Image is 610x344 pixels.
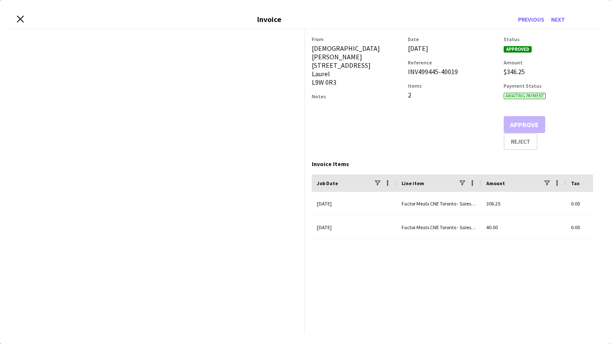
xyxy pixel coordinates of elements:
[396,192,481,215] div: Factor Meals CNE Toronto - Sales Ambassador (salary)
[408,44,497,53] div: [DATE]
[408,83,497,89] h3: Items
[312,192,396,215] div: [DATE]
[504,83,593,89] h3: Payment Status
[312,160,593,168] div: Invoice Items
[548,13,568,26] button: Next
[312,44,401,86] div: [DEMOGRAPHIC_DATA] [PERSON_NAME] [STREET_ADDRESS] Laurel L9W 0R3
[408,36,497,42] h3: Date
[408,67,497,76] div: INV499445-40019
[317,180,338,186] span: Job Date
[504,59,593,66] h3: Amount
[504,46,532,53] span: Approved
[312,36,401,42] h3: From
[504,67,593,76] div: $346.25
[312,93,401,100] h3: Notes
[408,91,497,99] div: 2
[481,192,566,215] div: 306.25
[515,13,548,26] button: Previous
[402,180,424,186] span: Line item
[312,216,396,239] div: [DATE]
[504,36,593,42] h3: Status
[486,180,505,186] span: Amount
[571,180,579,186] span: Tax
[504,93,546,99] span: Awaiting payment
[408,59,497,66] h3: Reference
[257,14,281,24] h3: Invoice
[504,133,538,150] button: Reject
[481,216,566,239] div: 40.00
[396,216,481,239] div: Factor Meals CNE Toronto - Sales Ambassador (expense)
